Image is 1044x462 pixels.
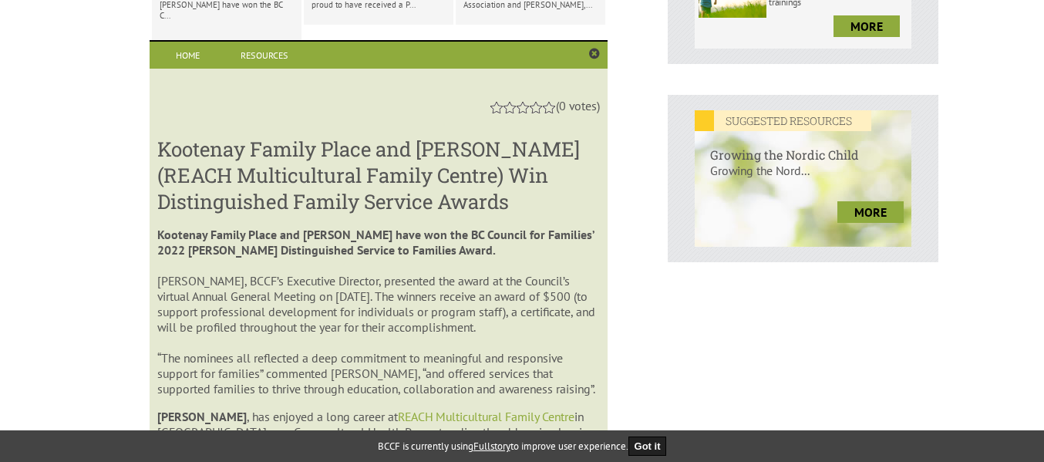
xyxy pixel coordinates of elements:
strong: [PERSON_NAME] [157,409,247,424]
a: REACH Multicultural Family Centre [398,409,574,424]
a: 2 [503,102,516,113]
h6: Growing the Nordic Child [695,131,911,163]
a: Home [150,42,226,69]
p: Growing the Nord... [695,163,911,194]
em: SUGGESTED RESOURCES [695,110,871,131]
a: 3 [517,102,529,113]
strong: Kootenay Family Place and [PERSON_NAME] have won the BC Council for Families’ 2022 [PERSON_NAME] ... [157,227,594,258]
button: Got it [628,437,667,456]
a: Fullstory [473,440,510,453]
a: Resources [226,42,302,69]
span: (0 votes) [556,98,600,113]
h3: Kootenay Family Place and [PERSON_NAME] (REACH Multicultural Family Centre) Win Distinguished Fam... [157,136,599,214]
a: more [837,201,904,223]
p: [PERSON_NAME], BCCF’s Executive Director, presented the award at the Council’s virtual Annual Gen... [157,227,599,396]
a: 5 [543,102,555,113]
a: Close [589,48,600,60]
a: 1 [490,102,503,113]
a: 4 [530,102,542,113]
a: more [834,15,900,37]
